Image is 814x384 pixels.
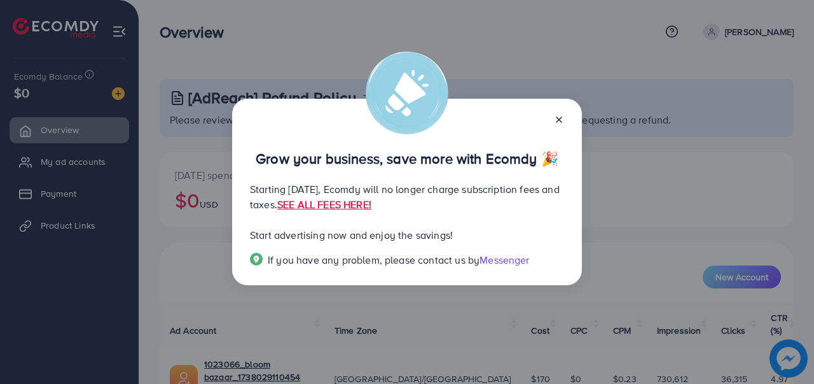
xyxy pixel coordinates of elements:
[250,227,564,243] p: Start advertising now and enjoy the savings!
[366,52,448,134] img: alert
[250,181,564,212] p: Starting [DATE], Ecomdy will no longer charge subscription fees and taxes.
[268,253,479,267] span: If you have any problem, please contact us by
[250,253,263,266] img: Popup guide
[277,197,371,211] a: SEE ALL FEES HERE!
[479,253,529,267] span: Messenger
[250,151,564,166] p: Grow your business, save more with Ecomdy 🎉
